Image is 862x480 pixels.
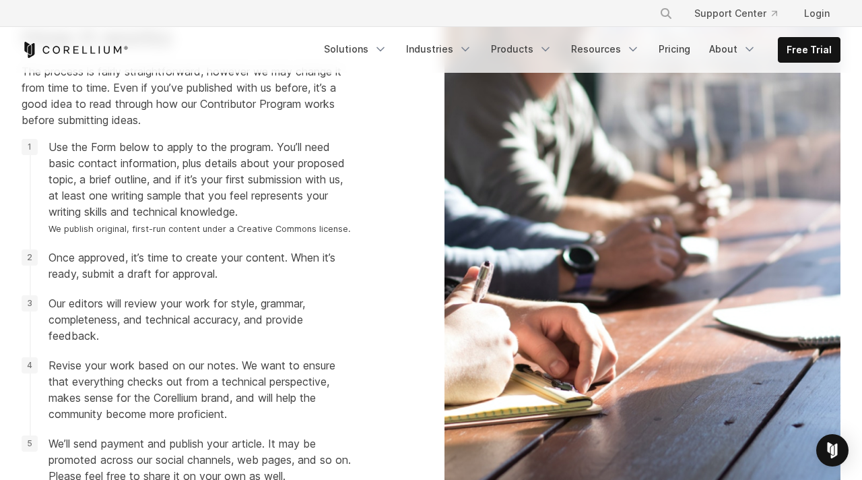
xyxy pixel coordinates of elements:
[22,249,351,282] li: Once approved, it’s time to create your content. When it’s ready, submit a draft for approval.
[684,1,788,26] a: Support Center
[48,139,351,236] span: Use the Form below to apply to the program. You’ll need basic contact information, plus details a...
[651,37,698,61] a: Pricing
[398,37,480,61] a: Industries
[654,1,678,26] button: Search
[316,37,395,61] a: Solutions
[701,37,764,61] a: About
[22,357,351,422] li: Revise your work based on our notes. We want to ensure that everything checks out from a technica...
[22,63,351,128] p: The process is fairly straightforward, however we may change it from time to time. Even if you’ve...
[316,37,840,63] div: Navigation Menu
[643,1,840,26] div: Navigation Menu
[22,42,129,58] a: Corellium Home
[778,38,840,62] a: Free Trial
[793,1,840,26] a: Login
[48,224,351,234] small: We publish original, first-run content under a Creative Commons license.
[22,295,351,344] li: Our editors will review your work for style, grammar, completeness, and technical accuracy, and p...
[483,37,560,61] a: Products
[816,434,849,467] div: Open Intercom Messenger
[563,37,648,61] a: Resources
